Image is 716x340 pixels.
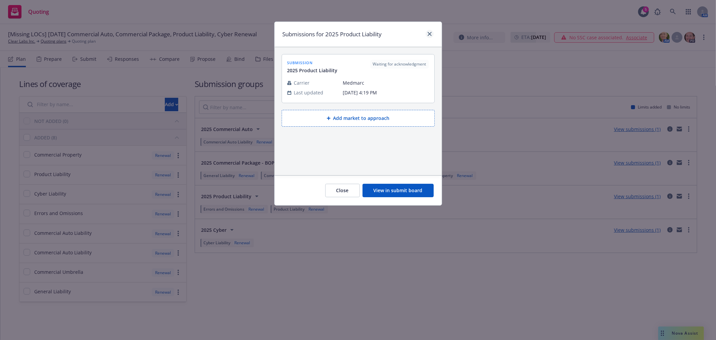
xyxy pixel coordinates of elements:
[325,184,360,197] button: Close
[287,60,338,66] span: submission
[343,79,429,86] span: Medmarc
[426,30,434,38] a: close
[373,61,426,67] span: Waiting for acknowledgment
[363,184,434,197] button: View in submit board
[283,30,382,39] h1: Submissions for 2025 Product Liability
[343,89,429,96] span: [DATE] 4:19 PM
[294,89,324,96] span: Last updated
[294,79,310,86] span: Carrier
[282,110,435,127] button: Add market to approach
[287,67,338,74] span: 2025 Product Liability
